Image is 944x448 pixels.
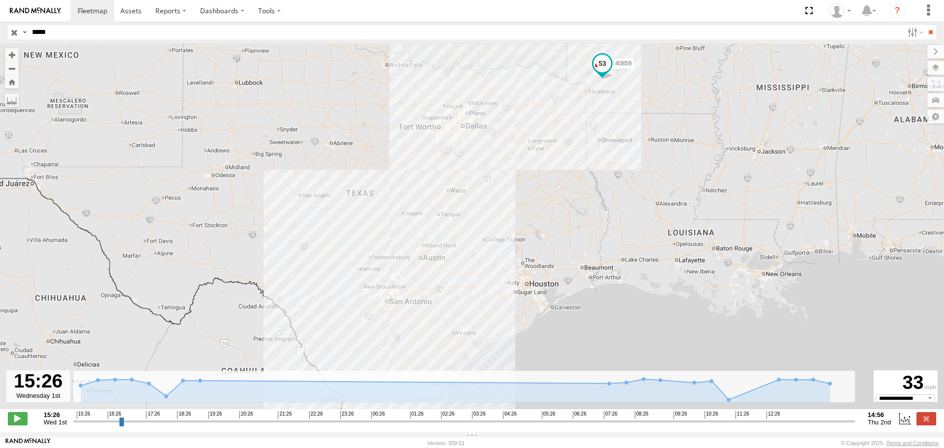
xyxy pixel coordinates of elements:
strong: 14:56 [868,411,891,418]
span: 04:26 [503,411,517,419]
span: 22:26 [309,411,323,419]
button: Zoom out [5,61,19,75]
span: 23:26 [340,411,354,419]
button: Zoom Home [5,75,19,89]
a: Visit our Website [5,438,51,448]
span: 11:26 [736,411,749,419]
div: © Copyright 2025 - [841,440,939,446]
span: 07:26 [604,411,618,419]
span: 17:26 [146,411,160,419]
span: Wed 1st Oct 2025 [44,418,67,426]
span: 09:26 [674,411,687,419]
span: 10:26 [705,411,718,419]
span: 16:26 [108,411,121,419]
label: Search Query [21,25,29,39]
label: Map Settings [927,110,944,123]
span: 08:26 [635,411,649,419]
img: rand-logo.svg [10,7,61,14]
i: ? [889,3,905,19]
span: 03:26 [472,411,486,419]
span: 05:26 [542,411,556,419]
strong: 15:26 [44,411,67,418]
span: 01:26 [410,411,424,419]
label: Measure [5,93,19,107]
span: 19:26 [208,411,222,419]
span: 21:26 [278,411,292,419]
label: Search Filter Options [904,25,925,39]
span: 18:26 [177,411,191,419]
label: Close [916,412,936,425]
span: 00:26 [371,411,385,419]
span: 12:26 [767,411,780,419]
div: 33 [875,372,936,394]
button: Zoom in [5,48,19,61]
span: 06:26 [573,411,587,419]
span: 40859 [615,60,631,67]
span: Thu 2nd Oct 2025 [868,418,891,426]
div: Caseta Laredo TX [826,3,855,18]
a: Terms and Conditions [886,440,939,446]
div: Version: 309.01 [427,440,465,446]
span: 15:26 [77,411,90,419]
span: 02:26 [441,411,455,419]
label: Play/Stop [8,412,28,425]
span: 20:26 [239,411,253,419]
